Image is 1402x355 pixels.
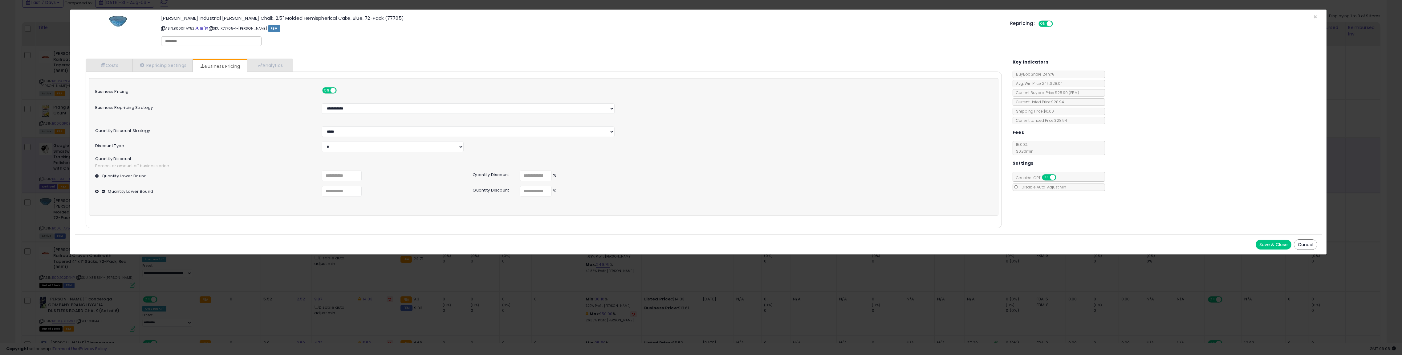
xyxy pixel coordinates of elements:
[91,87,317,94] label: Business Pricing
[86,59,132,72] a: Costs
[1294,239,1317,250] button: Cancel
[91,142,317,148] label: Discount Type
[1052,21,1062,27] span: OFF
[1069,90,1079,95] span: ( FBM )
[1055,175,1065,180] span: OFF
[552,188,557,194] span: %
[1042,175,1050,180] span: ON
[1013,81,1063,86] span: Avg. Win Price 24h: $28.04
[1039,21,1047,27] span: ON
[1013,72,1054,77] span: BuyBox Share 24h: 1%
[468,186,515,192] div: Quantity Discount
[1013,99,1064,105] span: Current Listed Price: $28.94
[95,157,992,161] span: Quantity Discount
[1013,149,1034,154] span: $0.30 min
[204,26,208,31] a: Your listing only
[336,88,346,93] span: OFF
[1055,90,1079,95] span: $28.99
[1018,184,1066,190] span: Disable Auto-Adjust Min
[1313,12,1317,21] span: ×
[247,59,292,72] a: Analytics
[1013,118,1067,123] span: Current Landed Price: $28.94
[552,173,557,179] span: %
[132,59,193,72] a: Repricing Settings
[1013,90,1079,95] span: Current Buybox Price:
[200,26,203,31] a: All offer listings
[108,186,153,194] label: Quantity Lower Bound
[1013,58,1049,66] h5: Key Indicators
[161,23,1001,33] p: ASIN: B000I1AY52 | SKU: X77705-1-[PERSON_NAME]
[91,103,317,110] label: Business Repricing Strategy
[1013,175,1064,180] span: Consider CPT:
[193,60,246,72] a: Business Pricing
[1256,240,1291,250] button: Save & Close
[91,126,317,133] label: Quantity Discount Strategy
[102,171,147,178] label: Quantity Lower Bound
[323,88,331,93] span: ON
[468,171,515,177] div: Quantity Discount
[95,163,992,169] span: Percent or amount off business price
[109,16,127,27] img: 41zPYimUF0L._SL60_.jpg
[161,16,1001,20] h3: [PERSON_NAME] Industrial [PERSON_NAME] Chalk, 2.5" Molded Hemispherical Cake, Blue, 72-Pack (77705)
[268,25,280,32] span: FBM
[1013,142,1034,154] span: 15.00 %
[1013,159,1034,167] h5: Settings
[196,26,199,31] a: BuyBox page
[1013,129,1024,136] h5: Fees
[1013,109,1054,114] span: Shipping Price: $0.00
[1010,21,1035,26] h5: Repricing:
